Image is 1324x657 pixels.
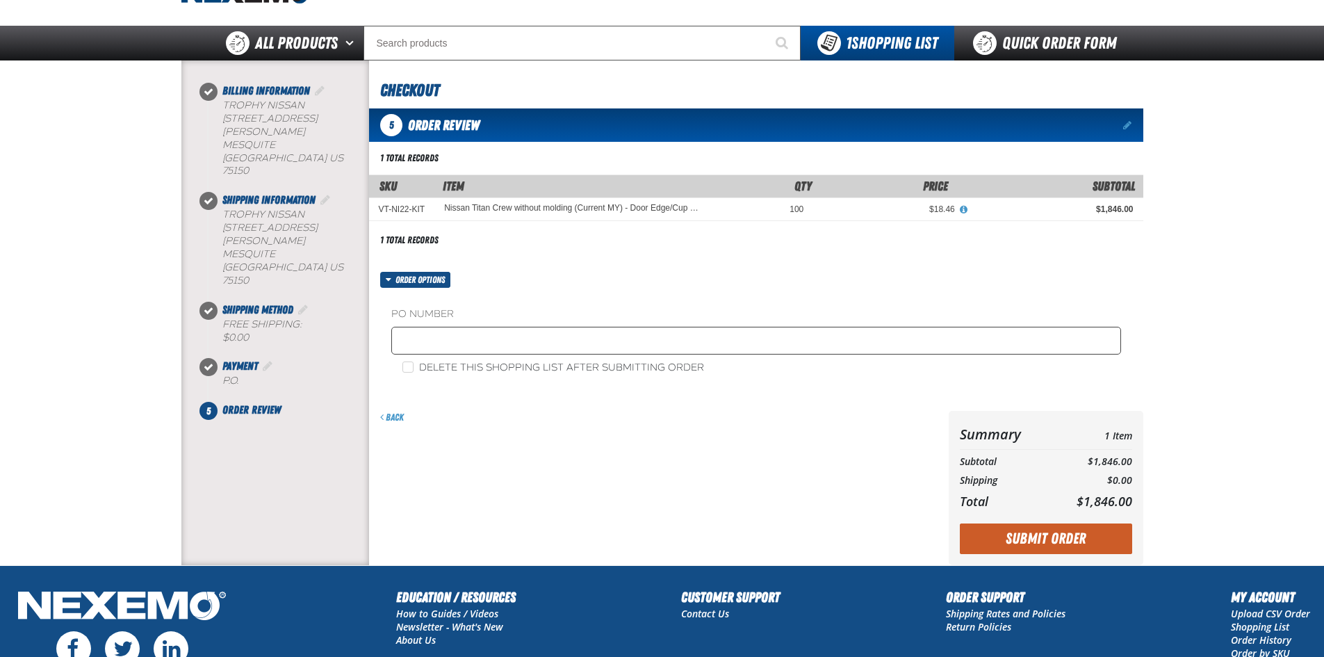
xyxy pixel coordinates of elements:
th: Shipping [960,471,1050,490]
button: You have 1 Shopping List. Open to view details [801,26,954,60]
th: Summary [960,422,1050,446]
span: [GEOGRAPHIC_DATA] [222,261,327,273]
span: Shopping List [846,33,938,53]
h2: Order Support [946,587,1065,608]
th: Total [960,490,1050,512]
span: US [329,152,343,164]
span: Trophy Nissan [222,209,304,220]
a: Nissan Titan Crew without molding (Current MY) - Door Edge/Cup Kit Protection Film [444,204,703,213]
img: Nexemo Logo [14,587,230,628]
strong: 1 [846,33,851,53]
div: Free Shipping: [222,318,369,345]
a: Edit Payment [261,359,275,373]
a: Quick Order Form [954,26,1143,60]
a: SKU [379,179,397,193]
span: Order Review [408,117,480,133]
label: Delete this shopping list after submitting order [402,362,704,375]
a: Return Policies [946,620,1011,633]
a: Back [380,412,404,423]
h2: My Account [1231,587,1310,608]
div: 1 total records [380,234,439,247]
span: MESQUITE [222,139,275,151]
strong: $0.00 [222,332,249,343]
a: Shipping Rates and Policies [946,607,1065,620]
span: 100 [790,204,803,214]
li: Payment. Step 4 of 5. Completed [209,358,369,402]
h2: Customer Support [681,587,780,608]
span: Subtotal [1093,179,1135,193]
a: About Us [396,633,436,647]
span: MESQUITE [222,248,275,260]
span: Shipping Method [222,303,293,316]
li: Order Review. Step 5 of 5. Not Completed [209,402,369,419]
h2: Education / Resources [396,587,516,608]
li: Billing Information. Step 1 of 5. Completed [209,83,369,192]
span: Item [443,179,464,193]
a: Contact Us [681,607,729,620]
button: View All Prices for Nissan Titan Crew without molding (Current MY) - Door Edge/Cup Kit Protection... [955,204,973,216]
span: Checkout [380,81,439,100]
nav: Checkout steps. Current step is Order Review. Step 5 of 5 [198,83,369,419]
a: Upload CSV Order [1231,607,1310,620]
label: PO Number [391,308,1121,321]
a: Edit Shipping Information [318,193,332,206]
td: $0.00 [1049,471,1131,490]
span: Order options [395,272,450,288]
bdo: 75150 [222,275,249,286]
div: 1 total records [380,152,439,165]
div: P.O. [222,375,369,388]
span: Price [923,179,948,193]
td: $1,846.00 [1049,453,1131,471]
input: Search [363,26,801,60]
td: 1 Item [1049,422,1131,446]
span: 5 [199,402,218,420]
button: Submit Order [960,524,1132,554]
a: Newsletter - What's New [396,620,503,633]
a: How to Guides / Videos [396,607,498,620]
span: Payment [222,359,258,373]
button: Order options [380,272,451,288]
span: [STREET_ADDRESS][PERSON_NAME] [222,113,318,138]
li: Shipping Information. Step 2 of 5. Completed [209,192,369,301]
div: $18.46 [823,204,954,215]
a: Edit Shipping Method [296,303,310,316]
a: Edit Billing Information [313,84,327,97]
span: US [329,261,343,273]
a: Edit items [1123,120,1134,130]
div: $1,846.00 [974,204,1134,215]
span: Billing Information [222,84,310,97]
span: 5 [380,114,402,136]
span: Trophy Nissan [222,99,304,111]
span: [GEOGRAPHIC_DATA] [222,152,327,164]
span: $1,846.00 [1077,493,1132,510]
td: VT-NI22-KIT [369,198,435,221]
button: Start Searching [766,26,801,60]
span: Shipping Information [222,193,316,206]
span: Qty [794,179,812,193]
button: Open All Products pages [341,26,363,60]
input: Delete this shopping list after submitting order [402,362,414,373]
span: All Products [255,31,338,56]
span: Order Review [222,403,281,416]
th: Subtotal [960,453,1050,471]
a: Order History [1231,633,1291,647]
li: Shipping Method. Step 3 of 5. Completed [209,302,369,359]
bdo: 75150 [222,165,249,177]
a: Shopping List [1231,620,1289,633]
span: [STREET_ADDRESS][PERSON_NAME] [222,222,318,247]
